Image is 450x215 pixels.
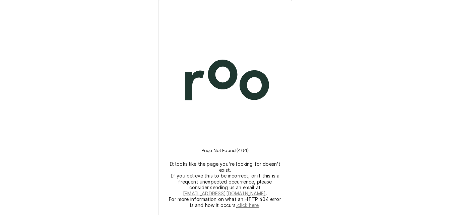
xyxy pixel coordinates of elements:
p: For more information on what an HTTP 404 error is and how it occurs, . [169,196,281,208]
p: It looks like the page you're looking for doesn't exist. [169,161,281,173]
div: Logo and Instructions Container [167,8,284,208]
a: [EMAIL_ADDRESS][DOMAIN_NAME] [183,191,266,197]
img: Logo [167,22,284,140]
div: Instructions [167,140,284,208]
h3: Page Not Found (404) [201,140,249,161]
a: click here [237,202,259,208]
p: If you believe this to be incorrect, or if this is a frequent unexpected occurrence, please consi... [169,173,281,196]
